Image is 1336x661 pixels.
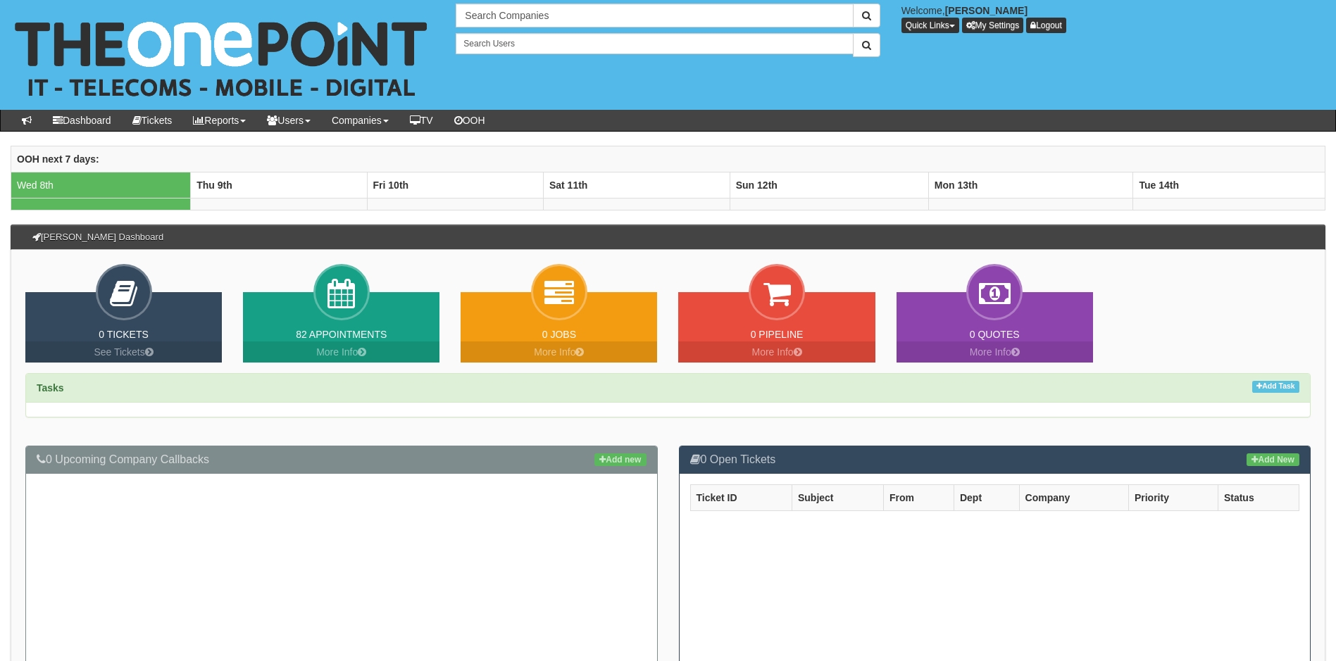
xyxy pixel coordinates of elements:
[1133,172,1325,198] th: Tue 14th
[256,110,321,131] a: Users
[1019,484,1128,510] th: Company
[367,172,543,198] th: Fri 10th
[444,110,496,131] a: OOH
[690,453,1300,466] h3: 0 Open Tickets
[456,33,853,54] input: Search Users
[678,341,875,363] a: More Info
[690,484,792,510] th: Ticket ID
[1026,18,1066,33] a: Logout
[1252,381,1299,393] a: Add Task
[891,4,1336,33] div: Welcome,
[456,4,853,27] input: Search Companies
[321,110,399,131] a: Companies
[243,341,439,363] a: More Info
[883,484,954,510] th: From
[970,329,1020,340] a: 0 Quotes
[1128,484,1218,510] th: Priority
[37,453,647,466] h3: 0 Upcoming Company Callbacks
[594,453,646,466] a: Add new
[792,484,883,510] th: Subject
[543,172,730,198] th: Sat 11th
[730,172,928,198] th: Sun 12th
[122,110,183,131] a: Tickets
[1218,484,1299,510] th: Status
[751,329,804,340] a: 0 Pipeline
[42,110,122,131] a: Dashboard
[11,146,1325,172] th: OOH next 7 days:
[182,110,256,131] a: Reports
[25,341,222,363] a: See Tickets
[901,18,959,33] button: Quick Links
[945,5,1028,16] b: [PERSON_NAME]
[1247,453,1299,466] a: Add New
[296,329,387,340] a: 82 Appointments
[962,18,1024,33] a: My Settings
[399,110,444,131] a: TV
[542,329,576,340] a: 0 Jobs
[954,484,1019,510] th: Dept
[461,341,657,363] a: More Info
[99,329,149,340] a: 0 Tickets
[191,172,367,198] th: Thu 9th
[25,225,170,249] h3: [PERSON_NAME] Dashboard
[11,172,191,198] td: Wed 8th
[37,382,64,394] strong: Tasks
[897,341,1093,363] a: More Info
[928,172,1133,198] th: Mon 13th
